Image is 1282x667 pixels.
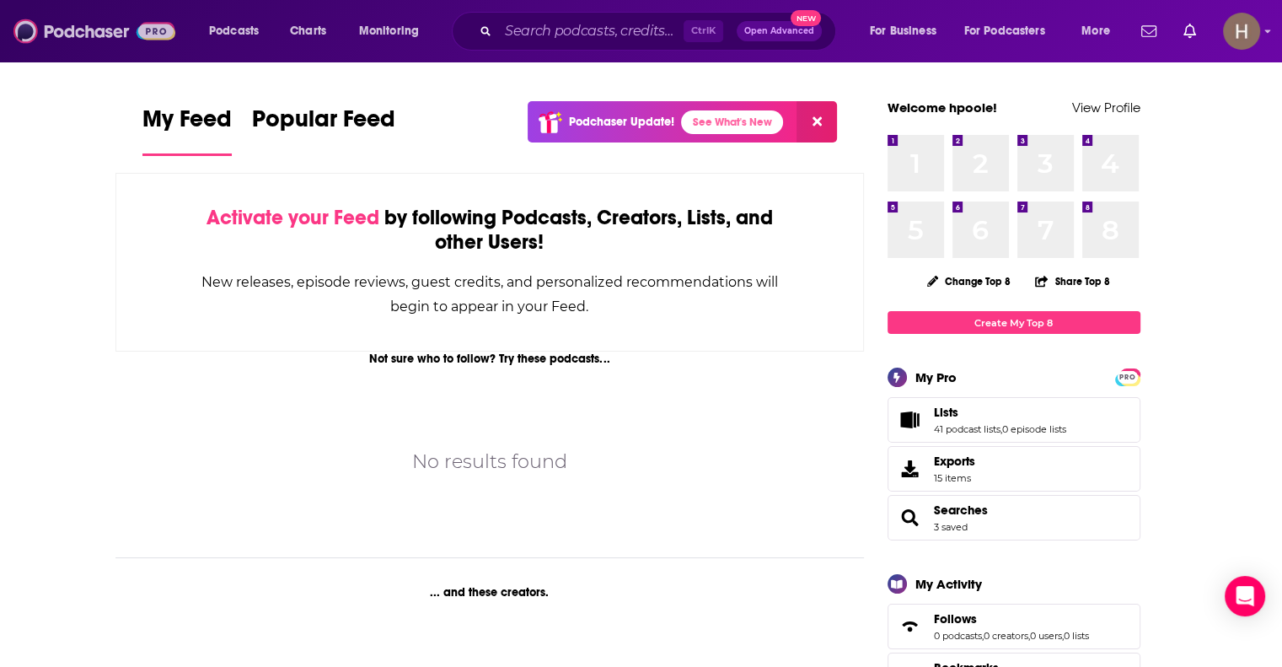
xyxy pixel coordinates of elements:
[1225,576,1265,616] div: Open Intercom Messenger
[209,19,259,43] span: Podcasts
[1134,17,1163,46] a: Show notifications dropdown
[915,369,957,385] div: My Pro
[207,205,379,230] span: Activate your Feed
[888,495,1140,541] span: Searches
[893,506,927,530] a: Searches
[893,408,927,432] a: Lists
[1177,17,1203,46] a: Show notifications dropdown
[934,630,982,642] a: 0 podcasts
[870,19,936,43] span: For Business
[142,105,232,143] span: My Feed
[934,454,975,469] span: Exports
[934,611,1089,627] a: Follows
[888,311,1140,334] a: Create My Top 8
[201,206,780,255] div: by following Podcasts, Creators, Lists, and other Users!
[1062,630,1064,642] span: ,
[934,423,1000,435] a: 41 podcast lists
[893,615,927,638] a: Follows
[953,18,1070,45] button: open menu
[934,472,975,484] span: 15 items
[934,521,968,533] a: 3 saved
[468,12,852,51] div: Search podcasts, credits, & more...
[888,604,1140,649] span: Follows
[1072,100,1140,116] a: View Profile
[252,105,395,156] a: Popular Feed
[1030,630,1062,642] a: 0 users
[1223,13,1260,50] span: Logged in as hpoole
[915,576,982,592] div: My Activity
[569,115,674,129] p: Podchaser Update!
[1002,423,1066,435] a: 0 episode lists
[934,611,977,627] span: Follows
[115,352,865,366] div: Not sure who to follow? Try these podcasts...
[888,397,1140,443] span: Lists
[791,10,821,26] span: New
[1118,370,1138,383] a: PRO
[681,110,783,134] a: See What's New
[934,503,988,518] a: Searches
[115,585,865,600] div: ... and these creators.
[1223,13,1260,50] img: User Profile
[984,630,1028,642] a: 0 creators
[13,15,175,47] img: Podchaser - Follow, Share and Rate Podcasts
[201,270,780,319] div: New releases, episode reviews, guest credits, and personalized recommendations will begin to appe...
[252,105,395,143] span: Popular Feed
[684,20,723,42] span: Ctrl K
[197,18,281,45] button: open menu
[1064,630,1089,642] a: 0 lists
[1223,13,1260,50] button: Show profile menu
[1034,265,1110,298] button: Share Top 8
[290,19,326,43] span: Charts
[1070,18,1131,45] button: open menu
[279,18,336,45] a: Charts
[888,446,1140,492] a: Exports
[964,19,1045,43] span: For Podcasters
[858,18,957,45] button: open menu
[934,405,958,420] span: Lists
[359,19,419,43] span: Monitoring
[142,105,232,156] a: My Feed
[347,18,441,45] button: open menu
[412,447,567,476] div: No results found
[737,21,822,41] button: Open AdvancedNew
[1081,19,1110,43] span: More
[888,100,997,116] a: Welcome hpoole!
[917,271,1022,292] button: Change Top 8
[982,630,984,642] span: ,
[1028,630,1030,642] span: ,
[934,405,1066,420] a: Lists
[744,27,814,35] span: Open Advanced
[498,18,684,45] input: Search podcasts, credits, & more...
[1000,423,1002,435] span: ,
[1118,371,1138,384] span: PRO
[893,457,927,481] span: Exports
